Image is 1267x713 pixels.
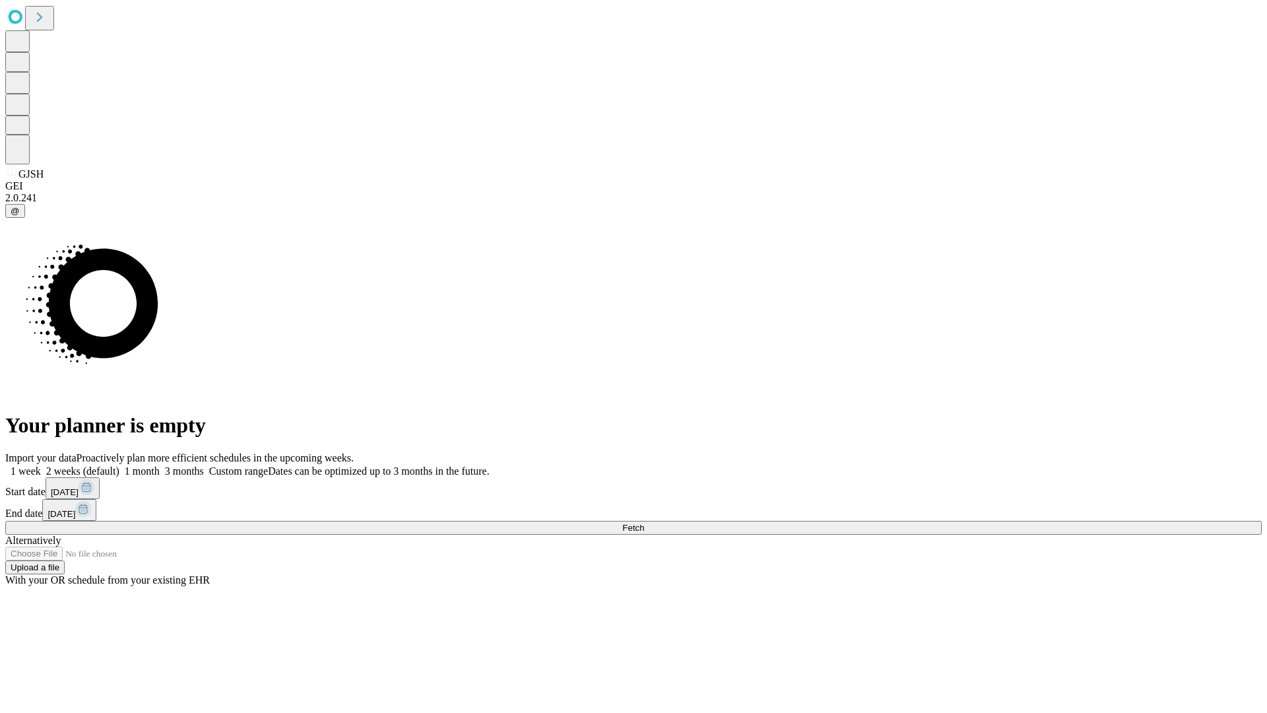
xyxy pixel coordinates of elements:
span: 3 months [165,465,204,477]
button: Upload a file [5,560,65,574]
span: GJSH [18,168,44,180]
span: Dates can be optimized up to 3 months in the future. [268,465,489,477]
button: @ [5,204,25,218]
span: Alternatively [5,535,61,546]
button: [DATE] [46,477,100,499]
div: GEI [5,180,1262,192]
span: 1 month [125,465,160,477]
span: Custom range [209,465,268,477]
span: @ [11,206,20,216]
span: [DATE] [51,487,79,497]
span: Proactively plan more efficient schedules in the upcoming weeks. [77,452,354,463]
span: 1 week [11,465,41,477]
button: [DATE] [42,499,96,521]
div: 2.0.241 [5,192,1262,204]
h1: Your planner is empty [5,413,1262,438]
button: Fetch [5,521,1262,535]
span: Import your data [5,452,77,463]
div: Start date [5,477,1262,499]
span: With your OR schedule from your existing EHR [5,574,210,586]
span: [DATE] [48,509,75,519]
div: End date [5,499,1262,521]
span: 2 weeks (default) [46,465,119,477]
span: Fetch [622,523,644,533]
